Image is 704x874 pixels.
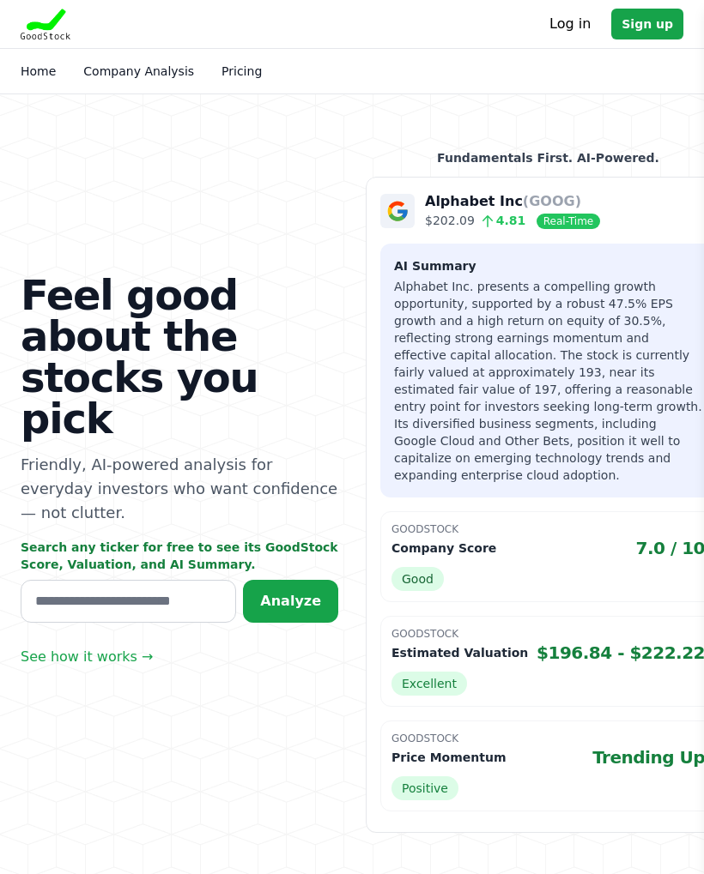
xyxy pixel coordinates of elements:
[523,193,581,209] span: (GOOG)
[394,257,702,274] h3: AI Summary
[243,580,338,623] button: Analyze
[21,274,338,439] h1: Feel good about the stocks you pick
[425,212,600,230] p: $202.09
[425,191,600,212] p: Alphabet Inc
[380,194,415,228] img: Company Logo
[391,749,506,766] p: Price Momentum
[475,214,525,227] span: 4.81
[391,672,467,696] span: Excellent
[260,593,321,609] span: Analyze
[21,539,338,573] p: Search any ticker for free to see its GoodStock Score, Valuation, and AI Summary.
[391,567,444,591] span: Good
[21,64,56,78] a: Home
[549,14,591,34] a: Log in
[391,776,458,800] span: Positive
[222,64,262,78] a: Pricing
[21,453,338,525] p: Friendly, AI-powered analysis for everyday investors who want confidence — not clutter.
[391,539,496,557] p: Company Score
[537,214,600,229] span: Real-Time
[611,9,683,39] a: Sign up
[21,647,153,667] a: See how it works →
[21,9,70,39] img: Goodstock Logo
[391,644,528,661] p: Estimated Valuation
[83,64,194,78] a: Company Analysis
[394,278,702,484] p: Alphabet Inc. presents a compelling growth opportunity, supported by a robust 47.5% EPS growth an...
